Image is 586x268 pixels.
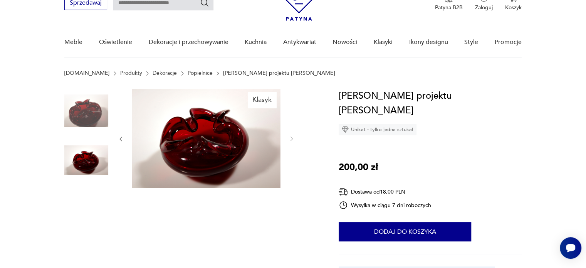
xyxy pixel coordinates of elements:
p: Patyna B2B [435,4,463,11]
a: [DOMAIN_NAME] [64,70,109,76]
p: [PERSON_NAME] projektu [PERSON_NAME] [223,70,335,76]
a: Sprzedawaj [64,1,107,6]
a: Oświetlenie [99,27,132,57]
a: Klasyki [374,27,393,57]
a: Antykwariat [283,27,316,57]
img: Ikona diamentu [342,126,349,133]
img: Zdjęcie produktu popielniczka osiołek projektu Czesław Zuber [132,89,280,188]
a: Kuchnia [245,27,267,57]
a: Popielnice [188,70,213,76]
h1: [PERSON_NAME] projektu [PERSON_NAME] [339,89,522,118]
div: Dostawa od 18,00 PLN [339,187,431,197]
p: 200,00 zł [339,160,378,175]
a: Promocje [495,27,522,57]
img: Ikona dostawy [339,187,348,197]
a: Nowości [332,27,357,57]
img: Zdjęcie produktu popielniczka osiołek projektu Czesław Zuber [64,138,108,182]
a: Dekoracje i przechowywanie [148,27,228,57]
div: Wysyłka w ciągu 7 dni roboczych [339,201,431,210]
button: Dodaj do koszyka [339,222,471,241]
div: Unikat - tylko jedna sztuka! [339,124,416,135]
p: Koszyk [505,4,522,11]
p: Zaloguj [475,4,493,11]
a: Produkty [120,70,142,76]
a: Style [464,27,478,57]
img: Zdjęcie produktu popielniczka osiołek projektu Czesław Zuber [64,89,108,133]
div: Klasyk [248,92,276,108]
a: Dekoracje [153,70,177,76]
a: Ikony designu [409,27,448,57]
a: Meble [64,27,82,57]
iframe: Smartsupp widget button [560,237,581,259]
